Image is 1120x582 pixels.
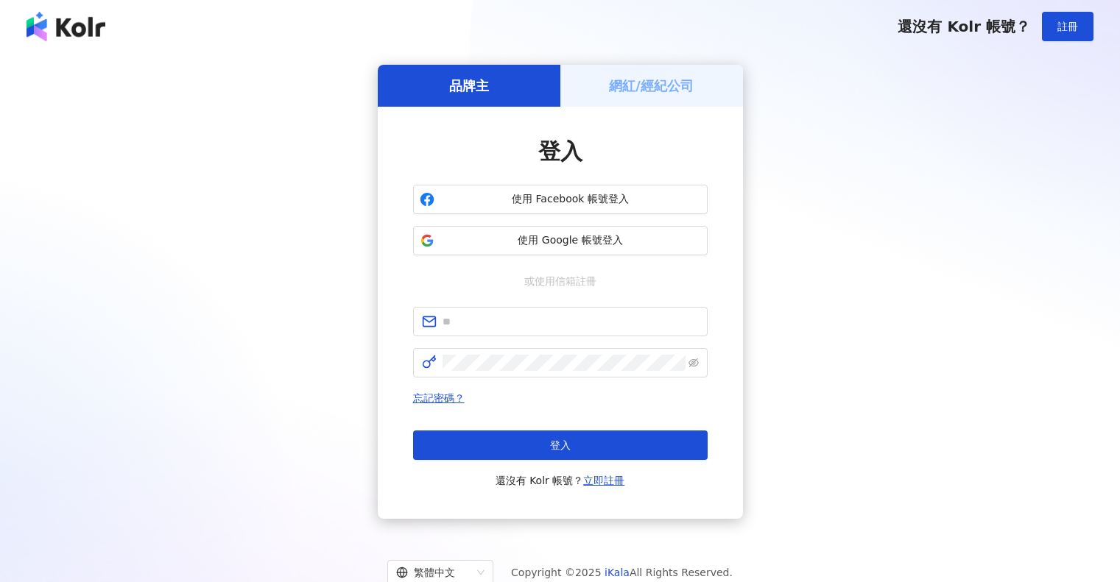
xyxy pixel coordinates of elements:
h5: 品牌主 [449,77,489,95]
span: 還沒有 Kolr 帳號？ [898,18,1030,35]
button: 登入 [413,430,708,460]
span: 註冊 [1057,21,1078,32]
a: 立即註冊 [583,475,624,486]
span: 登入 [538,138,582,164]
button: 註冊 [1042,12,1093,41]
img: logo [27,12,105,41]
span: eye-invisible [688,358,699,368]
span: 登入 [550,439,571,451]
a: iKala [605,567,630,578]
a: 忘記密碼？ [413,392,465,404]
span: 使用 Google 帳號登入 [440,233,701,248]
h5: 網紅/經紀公司 [609,77,694,95]
span: 還沒有 Kolr 帳號？ [496,472,625,489]
span: 或使用信箱註冊 [514,273,607,289]
button: 使用 Facebook 帳號登入 [413,185,708,214]
span: Copyright © 2025 All Rights Reserved. [511,564,733,581]
span: 使用 Facebook 帳號登入 [440,192,701,207]
button: 使用 Google 帳號登入 [413,226,708,255]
